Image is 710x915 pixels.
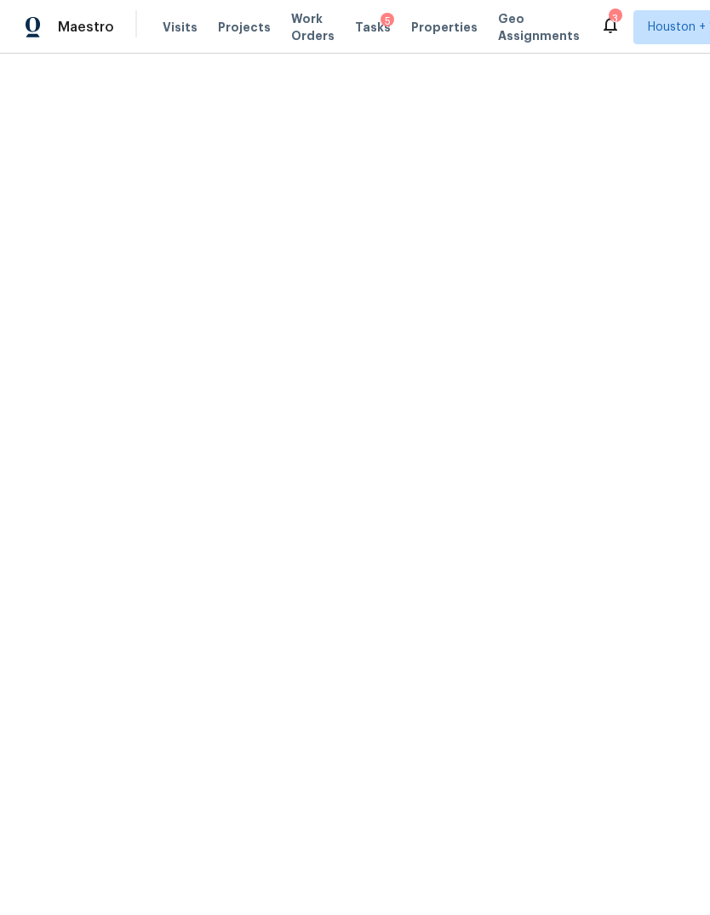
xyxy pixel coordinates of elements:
span: Visits [163,19,198,36]
span: Work Orders [291,10,335,44]
span: Maestro [58,19,114,36]
span: Projects [218,19,271,36]
div: 5 [381,13,394,30]
span: Tasks [355,21,391,33]
span: Geo Assignments [498,10,580,44]
div: 3 [609,10,621,27]
span: Properties [411,19,478,36]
